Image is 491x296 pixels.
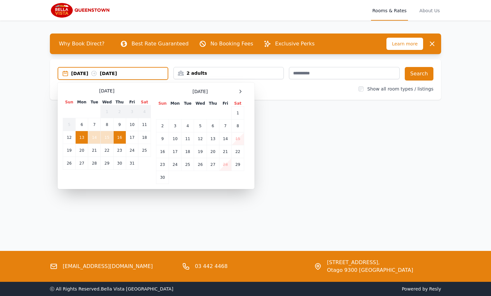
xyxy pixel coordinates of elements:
[192,88,208,95] span: [DATE]
[207,158,219,171] td: 27
[181,132,194,145] td: 11
[169,100,181,107] th: Mon
[76,131,88,144] td: 13
[50,286,173,291] span: ⓒ All Rights Reserved. Bella Vista [GEOGRAPHIC_DATA]
[63,263,153,270] a: [EMAIL_ADDRESS][DOMAIN_NAME]
[113,99,126,105] th: Thu
[207,132,219,145] td: 13
[101,105,113,118] td: 1
[169,132,181,145] td: 10
[181,100,194,107] th: Tue
[76,144,88,157] td: 20
[194,145,207,158] td: 19
[156,132,169,145] td: 9
[232,100,244,107] th: Sat
[88,157,101,170] td: 28
[232,119,244,132] td: 8
[113,118,126,131] td: 9
[76,157,88,170] td: 27
[156,100,169,107] th: Sun
[63,118,76,131] td: 5
[101,99,113,105] th: Wed
[126,157,138,170] td: 31
[219,158,231,171] td: 28
[101,118,113,131] td: 8
[169,119,181,132] td: 3
[113,144,126,157] td: 23
[63,157,76,170] td: 26
[99,88,114,94] span: [DATE]
[429,286,441,291] a: Resly
[138,131,151,144] td: 18
[88,118,101,131] td: 7
[219,100,231,107] th: Fri
[219,132,231,145] td: 14
[126,144,138,157] td: 24
[138,118,151,131] td: 11
[194,132,207,145] td: 12
[50,3,112,18] img: Bella Vista Queenstown
[76,99,88,105] th: Mon
[181,158,194,171] td: 25
[194,119,207,132] td: 5
[195,263,228,270] a: 03 442 4468
[138,99,151,105] th: Sat
[367,86,433,91] label: Show all room types / listings
[232,158,244,171] td: 29
[174,70,284,76] div: 2 adults
[76,118,88,131] td: 6
[71,70,168,77] div: [DATE] [DATE]
[248,286,441,292] span: Powered by
[88,144,101,157] td: 21
[113,131,126,144] td: 16
[88,99,101,105] th: Tue
[113,157,126,170] td: 30
[405,67,433,81] button: Search
[63,131,76,144] td: 12
[126,118,138,131] td: 10
[63,99,76,105] th: Sun
[169,145,181,158] td: 17
[232,145,244,158] td: 22
[101,144,113,157] td: 22
[327,266,413,274] span: Otago 9300 [GEOGRAPHIC_DATA]
[207,119,219,132] td: 6
[207,100,219,107] th: Thu
[126,99,138,105] th: Fri
[169,158,181,171] td: 24
[113,105,126,118] td: 2
[54,37,110,50] span: Why Book Direct?
[126,105,138,118] td: 3
[219,145,231,158] td: 21
[101,157,113,170] td: 29
[275,40,315,48] p: Exclusive Perks
[181,119,194,132] td: 4
[156,145,169,158] td: 16
[210,40,253,48] p: No Booking Fees
[232,132,244,145] td: 15
[138,144,151,157] td: 25
[156,171,169,184] td: 30
[126,131,138,144] td: 17
[194,100,207,107] th: Wed
[156,158,169,171] td: 23
[194,158,207,171] td: 26
[207,145,219,158] td: 20
[219,119,231,132] td: 7
[181,145,194,158] td: 18
[327,259,413,266] span: [STREET_ADDRESS],
[386,38,423,50] span: Learn more
[232,107,244,119] td: 1
[138,105,151,118] td: 4
[132,40,189,48] p: Best Rate Guaranteed
[156,119,169,132] td: 2
[63,144,76,157] td: 19
[101,131,113,144] td: 15
[88,131,101,144] td: 14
